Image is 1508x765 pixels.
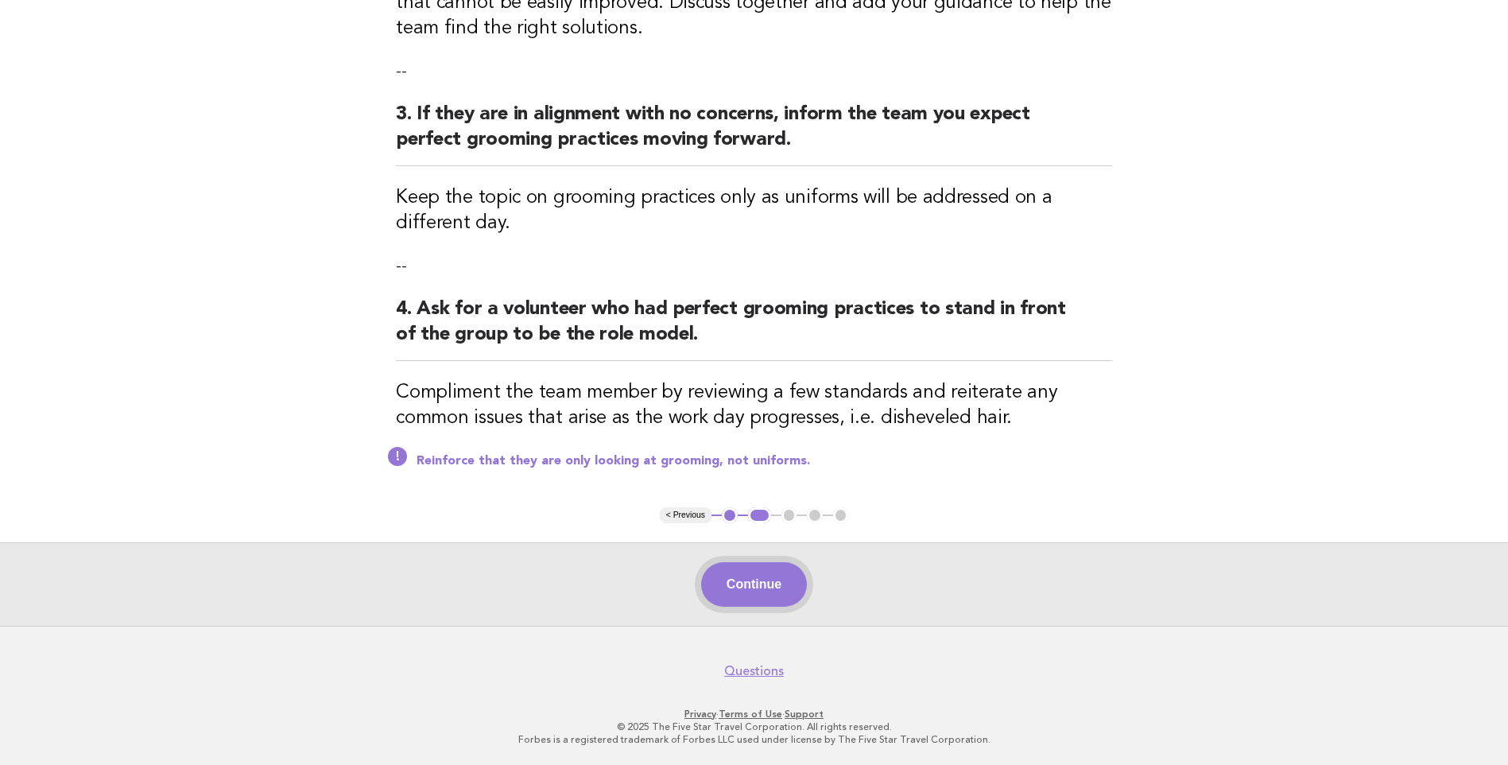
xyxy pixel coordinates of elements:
[396,102,1112,166] h2: 3. If they are in alignment with no concerns, inform the team you expect perfect grooming practic...
[684,709,716,720] a: Privacy
[396,380,1112,431] h3: Compliment the team member by reviewing a few standards and reiterate any common issues that aris...
[785,709,824,720] a: Support
[396,60,1112,83] p: --
[748,507,771,523] button: 2
[417,453,1112,469] p: Reinforce that they are only looking at grooming, not uniforms.
[396,185,1112,236] h3: Keep the topic on grooming practices only as uniforms will be addressed on a different day.
[268,720,1241,733] p: © 2025 The Five Star Travel Corporation. All rights reserved.
[722,507,738,523] button: 1
[660,507,711,523] button: < Previous
[268,733,1241,746] p: Forbes is a registered trademark of Forbes LLC used under license by The Five Star Travel Corpora...
[268,708,1241,720] p: · ·
[719,709,782,720] a: Terms of Use
[701,562,807,607] button: Continue
[396,255,1112,278] p: --
[396,297,1112,361] h2: 4. Ask for a volunteer who had perfect grooming practices to stand in front of the group to be th...
[724,663,784,679] a: Questions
